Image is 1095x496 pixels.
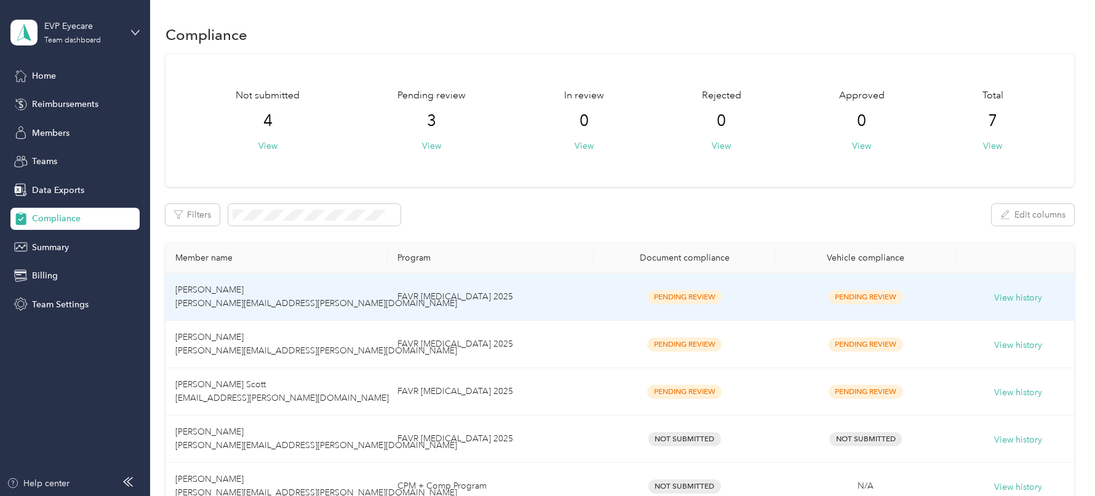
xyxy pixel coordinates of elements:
[712,140,731,152] button: View
[388,321,594,368] td: FAVR Plan B 2025
[388,415,594,463] td: FAVR Plan B 2025
[992,204,1074,226] button: Edit columns
[388,368,594,415] td: FAVR Plan B 2025
[175,427,457,451] span: [PERSON_NAME] [PERSON_NAME][EMAIL_ADDRESS][PERSON_NAME][DOMAIN_NAME]
[839,89,885,103] span: Approved
[983,140,1002,152] button: View
[263,111,273,131] span: 4
[648,479,721,494] span: Not Submitted
[32,184,84,197] span: Data Exports
[988,111,997,131] span: 7
[994,481,1042,494] button: View history
[165,204,220,226] button: Filters
[647,337,722,352] span: Pending Review
[32,241,69,254] span: Summary
[175,379,389,403] span: [PERSON_NAME] Scott [EMAIL_ADDRESS][PERSON_NAME][DOMAIN_NAME]
[702,89,741,103] span: Rejected
[32,98,98,111] span: Reimbursements
[165,243,388,274] th: Member name
[32,269,58,282] span: Billing
[982,89,1003,103] span: Total
[994,291,1042,305] button: View history
[647,290,722,304] span: Pending Review
[564,89,604,103] span: In review
[422,140,441,152] button: View
[44,20,121,33] div: EVP Eyecare
[388,243,594,274] th: Program
[7,477,70,490] button: Help center
[852,140,871,152] button: View
[829,432,902,446] span: Not Submitted
[388,274,594,321] td: FAVR Plan B 2025
[994,339,1042,352] button: View history
[32,69,56,82] span: Home
[829,385,903,399] span: Pending Review
[258,140,277,152] button: View
[994,386,1042,400] button: View history
[717,111,726,131] span: 0
[44,37,101,44] div: Team dashboard
[427,111,436,131] span: 3
[165,28,247,41] h1: Compliance
[397,89,466,103] span: Pending review
[32,212,81,225] span: Compliance
[829,290,903,304] span: Pending Review
[236,89,300,103] span: Not submitted
[858,481,874,491] span: N/A
[648,432,721,446] span: Not Submitted
[579,111,589,131] span: 0
[175,332,457,356] span: [PERSON_NAME] [PERSON_NAME][EMAIL_ADDRESS][PERSON_NAME][DOMAIN_NAME]
[32,155,57,168] span: Teams
[785,253,947,263] div: Vehicle compliance
[647,385,722,399] span: Pending Review
[857,111,866,131] span: 0
[829,337,903,352] span: Pending Review
[575,140,594,152] button: View
[994,433,1042,447] button: View history
[603,253,765,263] div: Document compliance
[32,298,89,311] span: Team Settings
[1026,427,1095,496] iframe: Everlance-gr Chat Button Frame
[175,285,457,309] span: [PERSON_NAME] [PERSON_NAME][EMAIL_ADDRESS][PERSON_NAME][DOMAIN_NAME]
[32,127,70,140] span: Members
